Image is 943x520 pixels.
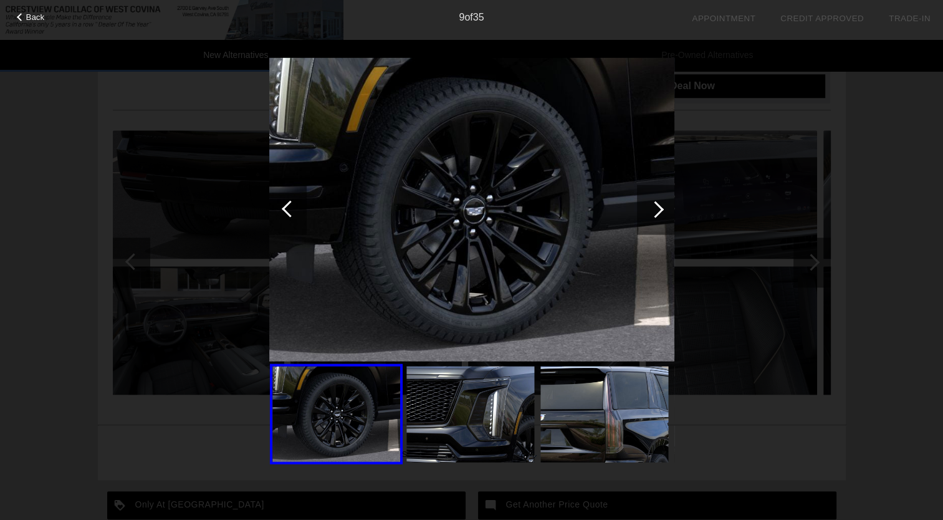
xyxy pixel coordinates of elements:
img: 11.jpg [540,367,668,463]
img: 10.jpg [406,367,534,463]
span: 35 [473,12,484,22]
a: Credit Approved [780,14,864,23]
span: Back [26,12,45,22]
a: Appointment [692,14,755,23]
img: 9.jpg [269,57,674,362]
span: 9 [459,12,464,22]
a: Trade-In [889,14,931,23]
